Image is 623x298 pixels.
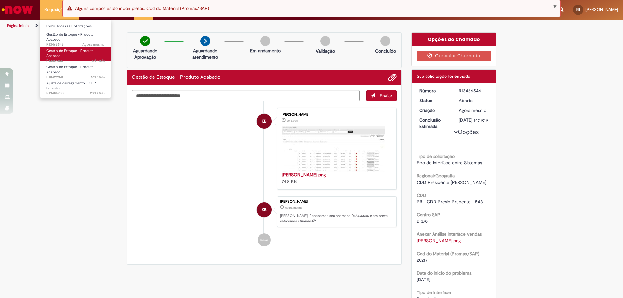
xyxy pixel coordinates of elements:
button: Fechar Notificação [553,4,557,9]
img: img-circle-grey.png [320,36,330,46]
span: R13466546 [46,42,105,47]
b: Regional/Geografia [417,173,455,179]
span: Ajuste de carregamento - CDR Louveira [46,81,96,91]
div: [PERSON_NAME] [280,200,393,204]
dt: Status [414,97,454,104]
time: 01/09/2025 09:19:16 [82,42,105,47]
span: Requisições [44,6,67,13]
a: Exibir Todas as Solicitações [40,23,111,30]
button: Adicionar anexos [388,73,397,82]
ul: Trilhas de página [5,20,410,32]
div: Opções do Chamado [412,33,496,46]
dt: Número [414,88,454,94]
div: [PERSON_NAME] [282,113,390,117]
span: Enviar [380,93,392,99]
b: Cod do Material (Promax/SAP) [417,251,479,256]
span: Erro de interface entre Sistemas [417,160,482,166]
div: 01/09/2025 09:19:15 [459,107,489,113]
p: Validação [316,48,335,54]
span: [PERSON_NAME] [585,7,618,12]
p: Em andamento [250,47,281,54]
p: Concluído [375,48,396,54]
div: Aberto [459,97,489,104]
h2: Gestão de Estoque – Produto Acabado Histórico de tíquete [132,75,220,80]
button: Enviar [366,90,397,101]
ul: Requisições [40,19,111,98]
a: Aberto R13456166 : Gestão de Estoque – Produto Acabado [40,47,111,61]
time: 12/08/2025 16:15:30 [90,91,105,96]
time: 01/09/2025 09:13:41 [287,119,298,123]
span: KB [262,113,267,129]
time: 01/09/2025 09:19:15 [285,206,302,209]
span: BRD0 [417,218,428,224]
span: Gestão de Estoque – Produto Acabado [46,65,94,75]
a: Aberto R13404933 : Ajuste de carregamento - CDR Louveira [40,80,111,94]
div: 74.8 KB [282,172,390,185]
span: PR - CDD Presid Prudente - 543 [417,199,483,205]
dt: Criação [414,107,454,113]
span: Alguns campos estão incompletos: Cod do Material (Promax/SAP) [75,6,209,11]
b: Data do Inicio do problema [417,270,471,276]
span: Gestão de Estoque – Produto Acabado [46,32,94,42]
p: Aguardando atendimento [189,47,221,60]
span: R13404933 [46,91,105,96]
a: [PERSON_NAME].png [282,172,326,178]
button: Cancelar Chamado [417,51,492,61]
span: Agora mesmo [82,42,105,47]
a: Aberto R13466546 : Gestão de Estoque – Produto Acabado [40,31,111,45]
img: check-circle-green.png [140,36,150,46]
textarea: Digite sua mensagem aqui... [132,90,360,101]
span: Agora mesmo [285,206,302,209]
span: Agora mesmo [459,107,486,113]
a: Página inicial [7,23,30,28]
span: KB [576,7,580,12]
span: 20d atrás [90,91,105,96]
span: 20217 [417,257,428,263]
b: Tipo de interface [417,290,451,295]
span: [DATE] [417,277,430,282]
time: 28/08/2025 09:27:37 [92,58,105,63]
dt: Conclusão Estimada [414,117,454,130]
a: Aberto R13419953 : Gestão de Estoque – Produto Acabado [40,64,111,77]
span: Sua solicitação foi enviada [417,73,470,79]
div: R13466546 [459,88,489,94]
div: Kevin Pereira Biajante [257,114,272,129]
div: Kevin Pereira Biajante [257,202,272,217]
a: Download de Trava Belaz.png [417,238,461,244]
b: CDD [417,192,426,198]
img: arrow-next.png [200,36,210,46]
b: Tipo de solicitação [417,153,455,159]
p: Aguardando Aprovação [129,47,161,60]
p: [PERSON_NAME]! Recebemos seu chamado R13466546 e em breve estaremos atuando. [280,213,393,223]
span: Gestão de Estoque – Produto Acabado [46,48,94,58]
img: img-circle-grey.png [260,36,270,46]
span: R13456166 [46,58,105,64]
span: KB [262,202,267,218]
ul: Histórico de tíquete [132,101,397,253]
span: 4d atrás [92,58,105,63]
span: 17d atrás [91,75,105,79]
img: ServiceNow [1,3,34,16]
span: 6m atrás [287,119,298,123]
li: Kevin Pereira Biajante [132,196,397,227]
img: img-circle-grey.png [380,36,390,46]
div: [DATE] 14:19:19 [459,117,489,123]
b: Anexar Análise interface vendas [417,231,482,237]
b: Centro SAP [417,212,440,218]
time: 01/09/2025 09:19:15 [459,107,486,113]
span: CDD Presidente [PERSON_NAME] [417,179,486,185]
span: R13419953 [46,75,105,80]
